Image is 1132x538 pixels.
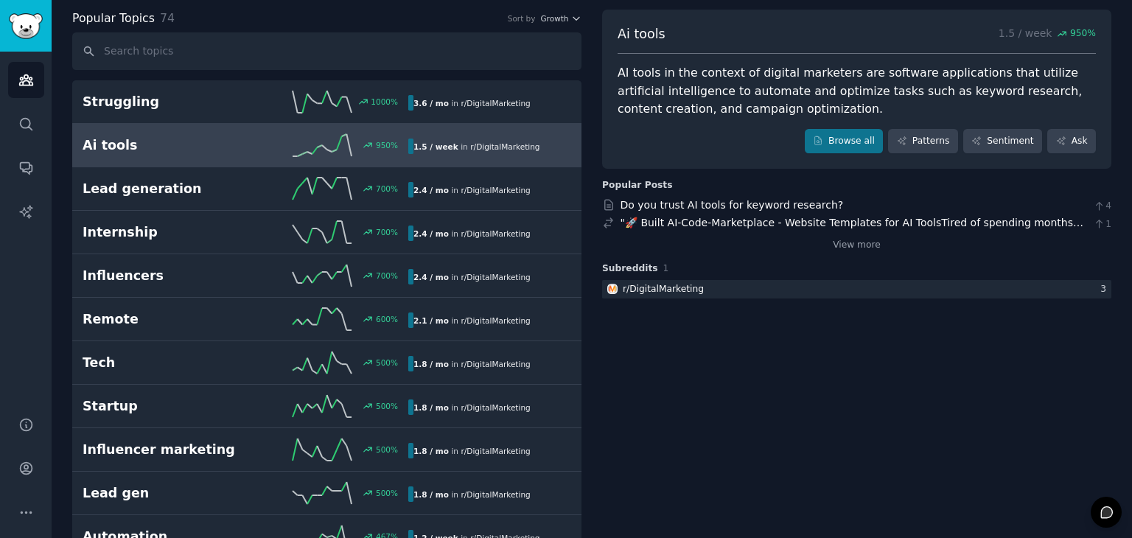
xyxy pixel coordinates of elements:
[621,217,1083,244] a: "🚀 Built AI-Code-Marketplace - Website Templates for AI ToolsTired of spending months building th...
[72,211,581,254] a: Internship700%2.4 / moin r/DigitalMarketing
[72,80,581,124] a: Struggling1000%3.6 / moin r/DigitalMarketing
[376,444,398,455] div: 500 %
[408,312,536,328] div: in
[623,283,704,296] div: r/ DigitalMarketing
[72,428,581,472] a: Influencer marketing500%1.8 / moin r/DigitalMarketing
[376,227,398,237] div: 700 %
[602,262,658,276] span: Subreddits
[618,25,665,43] span: Ai tools
[83,223,245,242] h2: Internship
[461,360,530,368] span: r/ DigitalMarketing
[621,199,844,211] a: Do you trust AI tools for keyword research?
[1093,200,1111,213] span: 4
[83,267,245,285] h2: Influencers
[72,341,581,385] a: Tech500%1.8 / moin r/DigitalMarketing
[72,10,155,28] span: Popular Topics
[1047,129,1096,154] a: Ask
[408,226,536,241] div: in
[461,490,530,499] span: r/ DigitalMarketing
[376,184,398,194] div: 700 %
[602,280,1111,298] a: DigitalMarketingr/DigitalMarketing3
[408,399,536,415] div: in
[72,298,581,341] a: Remote600%2.1 / moin r/DigitalMarketing
[376,314,398,324] div: 600 %
[408,269,536,284] div: in
[413,447,449,455] b: 1.8 / mo
[999,25,1096,43] p: 1.5 / week
[83,180,245,198] h2: Lead generation
[1070,27,1096,41] span: 950 %
[72,254,581,298] a: Influencers700%2.4 / moin r/DigitalMarketing
[413,360,449,368] b: 1.8 / mo
[461,99,530,108] span: r/ DigitalMarketing
[413,403,449,412] b: 1.8 / mo
[461,186,530,195] span: r/ DigitalMarketing
[83,93,245,111] h2: Struggling
[376,357,398,368] div: 500 %
[83,441,245,459] h2: Influencer marketing
[413,186,449,195] b: 2.4 / mo
[72,472,581,515] a: Lead gen500%1.8 / moin r/DigitalMarketing
[376,140,398,150] div: 950 %
[371,97,398,107] div: 1000 %
[408,443,536,458] div: in
[9,13,43,39] img: GummySearch logo
[413,273,449,282] b: 2.4 / mo
[408,486,536,502] div: in
[602,179,673,192] div: Popular Posts
[408,95,536,111] div: in
[413,99,449,108] b: 3.6 / mo
[540,13,568,24] span: Growth
[1100,283,1111,296] div: 3
[83,354,245,372] h2: Tech
[461,316,530,325] span: r/ DigitalMarketing
[461,273,530,282] span: r/ DigitalMarketing
[508,13,536,24] div: Sort by
[413,490,449,499] b: 1.8 / mo
[72,124,581,167] a: Ai tools950%1.5 / weekin r/DigitalMarketing
[470,142,539,151] span: r/ DigitalMarketing
[888,129,957,154] a: Patterns
[1093,218,1111,231] span: 1
[413,316,449,325] b: 2.1 / mo
[618,64,1096,119] div: AI tools in the context of digital marketers are software applications that utilize artificial in...
[607,284,618,294] img: DigitalMarketing
[160,11,175,25] span: 74
[461,403,530,412] span: r/ DigitalMarketing
[376,488,398,498] div: 500 %
[83,136,245,155] h2: Ai tools
[461,447,530,455] span: r/ DigitalMarketing
[833,239,881,252] a: View more
[413,142,458,151] b: 1.5 / week
[540,13,581,24] button: Growth
[72,385,581,428] a: Startup500%1.8 / moin r/DigitalMarketing
[805,129,884,154] a: Browse all
[413,229,449,238] b: 2.4 / mo
[83,310,245,329] h2: Remote
[72,32,581,70] input: Search topics
[408,139,545,154] div: in
[376,401,398,411] div: 500 %
[408,182,536,198] div: in
[83,397,245,416] h2: Startup
[963,129,1042,154] a: Sentiment
[461,229,530,238] span: r/ DigitalMarketing
[83,484,245,503] h2: Lead gen
[408,356,536,371] div: in
[663,263,669,273] span: 1
[376,270,398,281] div: 700 %
[72,167,581,211] a: Lead generation700%2.4 / moin r/DigitalMarketing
